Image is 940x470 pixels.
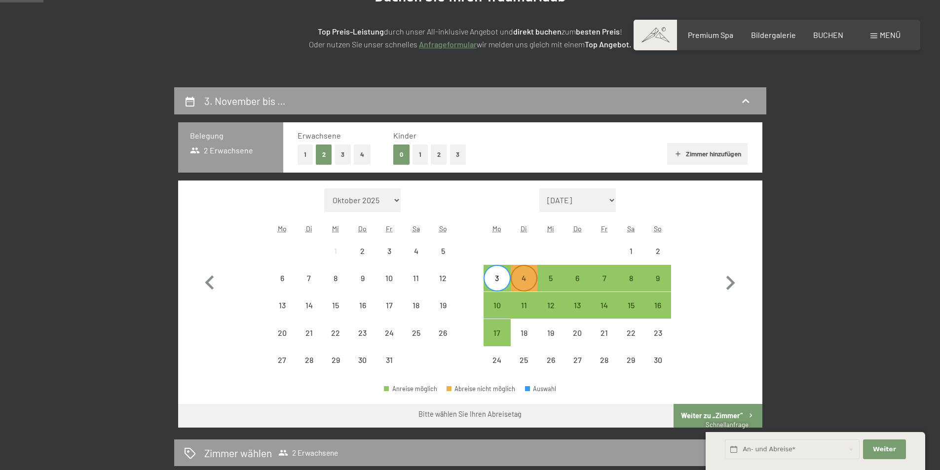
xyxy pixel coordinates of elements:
[537,292,564,319] div: Wed Nov 12 2025
[484,265,510,291] div: Mon Nov 03 2025
[751,30,796,39] a: Bildergalerie
[706,421,749,429] span: Schnellanfrage
[447,386,516,392] div: Abreise nicht möglich
[538,274,563,299] div: 5
[404,301,428,326] div: 18
[564,292,591,319] div: Thu Nov 13 2025
[376,238,403,264] div: Fri Oct 03 2025
[335,145,351,165] button: 3
[512,356,536,381] div: 25
[537,292,564,319] div: Abreise möglich
[404,274,428,299] div: 11
[403,265,429,291] div: Abreise nicht möglich
[418,409,522,419] div: Bitte wählen Sie Ihren Abreisetag
[404,329,428,354] div: 25
[511,347,537,373] div: Abreise nicht möglich
[813,30,843,39] a: BUCHEN
[296,319,322,346] div: Abreise nicht möglich
[618,292,644,319] div: Sat Nov 15 2025
[492,224,501,233] abbr: Montag
[403,319,429,346] div: Abreise nicht möglich
[585,39,631,49] strong: Top Angebot.
[358,224,367,233] abbr: Donnerstag
[354,145,371,165] button: 4
[349,238,376,264] div: Thu Oct 02 2025
[403,265,429,291] div: Sat Oct 11 2025
[565,274,590,299] div: 6
[376,347,403,373] div: Fri Oct 31 2025
[322,265,349,291] div: Wed Oct 08 2025
[564,319,591,346] div: Thu Nov 20 2025
[573,224,582,233] abbr: Donnerstag
[688,30,733,39] a: Premium Spa
[538,301,563,326] div: 12
[413,145,428,165] button: 1
[322,347,349,373] div: Wed Oct 29 2025
[537,319,564,346] div: Abreise nicht möglich
[484,292,510,319] div: Mon Nov 10 2025
[644,347,671,373] div: Abreise nicht möglich
[349,292,376,319] div: Thu Oct 16 2025
[269,347,296,373] div: Abreise nicht möglich
[618,347,644,373] div: Sat Nov 29 2025
[377,356,402,381] div: 31
[863,439,905,460] button: Weiter
[269,319,296,346] div: Abreise nicht möglich
[349,265,376,291] div: Abreise nicht möglich
[190,130,271,141] h3: Belegung
[592,301,616,326] div: 14
[619,329,643,354] div: 22
[592,356,616,381] div: 28
[429,292,456,319] div: Sun Oct 19 2025
[269,347,296,373] div: Mon Oct 27 2025
[619,301,643,326] div: 15
[537,265,564,291] div: Abreise möglich
[296,319,322,346] div: Tue Oct 21 2025
[591,265,617,291] div: Fri Nov 07 2025
[521,224,527,233] abbr: Dienstag
[296,347,322,373] div: Abreise nicht möglich
[512,274,536,299] div: 4
[278,224,287,233] abbr: Montag
[403,292,429,319] div: Sat Oct 18 2025
[484,347,510,373] div: Mon Nov 24 2025
[538,356,563,381] div: 26
[350,301,375,326] div: 16
[403,292,429,319] div: Abreise nicht möglich
[439,224,447,233] abbr: Sonntag
[297,274,321,299] div: 7
[618,319,644,346] div: Sat Nov 22 2025
[322,238,349,264] div: Wed Oct 01 2025
[591,292,617,319] div: Fri Nov 14 2025
[376,292,403,319] div: Abreise nicht möglich
[627,224,635,233] abbr: Samstag
[377,329,402,354] div: 24
[564,292,591,319] div: Abreise möglich
[511,319,537,346] div: Tue Nov 18 2025
[484,319,510,346] div: Abreise möglich
[618,292,644,319] div: Abreise möglich
[376,319,403,346] div: Fri Oct 24 2025
[269,265,296,291] div: Mon Oct 06 2025
[547,224,554,233] abbr: Mittwoch
[322,292,349,319] div: Abreise nicht möglich
[430,247,455,272] div: 5
[644,265,671,291] div: Abreise möglich
[386,224,392,233] abbr: Freitag
[485,274,509,299] div: 3
[297,356,321,381] div: 28
[224,25,717,50] p: durch unser All-inklusive Angebot und zum ! Oder nutzen Sie unser schnelles wir melden uns gleich...
[269,292,296,319] div: Abreise nicht möglich
[318,27,384,36] strong: Top Preis-Leistung
[322,319,349,346] div: Wed Oct 22 2025
[511,292,537,319] div: Abreise möglich
[592,274,616,299] div: 7
[619,274,643,299] div: 8
[350,274,375,299] div: 9
[376,265,403,291] div: Fri Oct 10 2025
[618,319,644,346] div: Abreise nicht möglich
[349,347,376,373] div: Abreise nicht möglich
[332,224,339,233] abbr: Mittwoch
